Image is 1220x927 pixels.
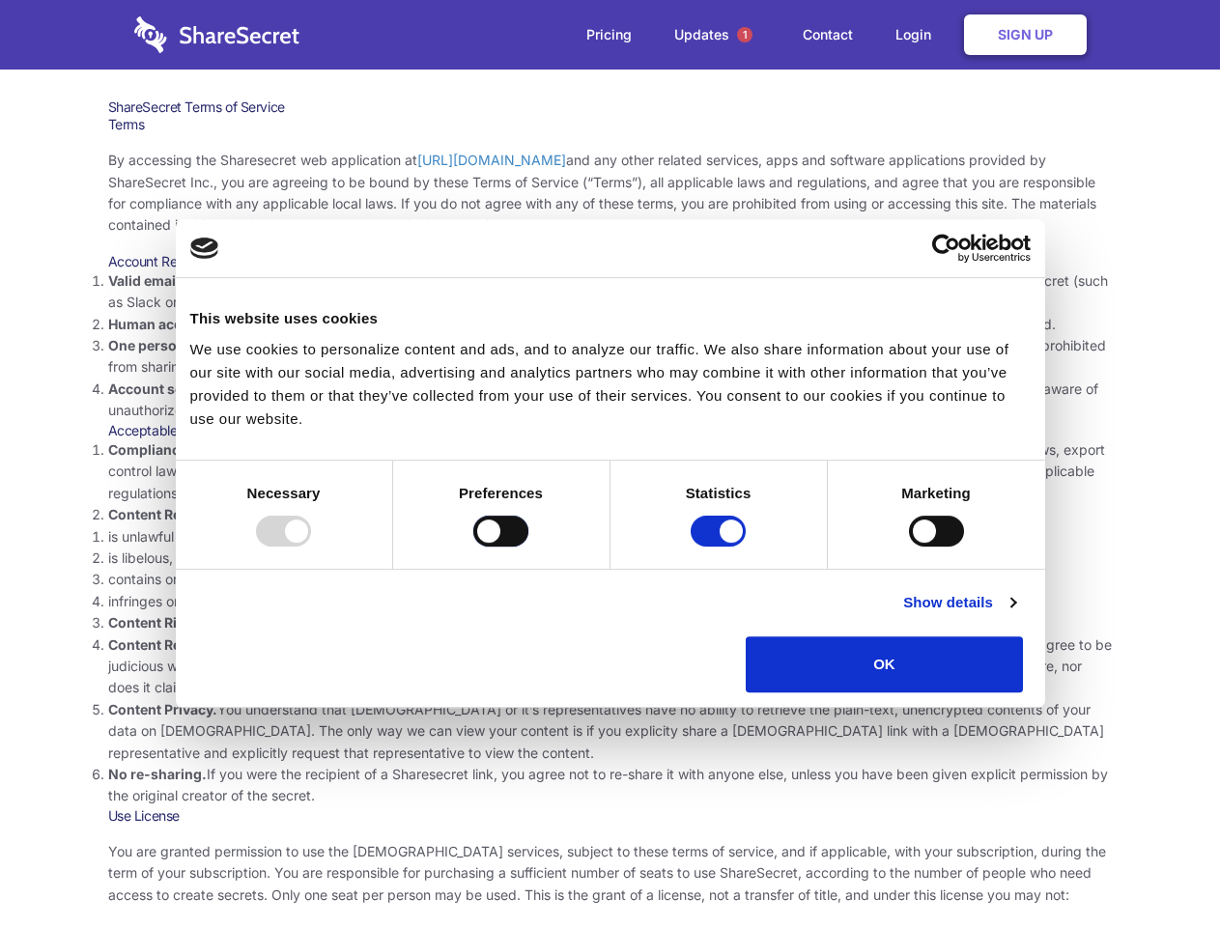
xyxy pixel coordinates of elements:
strong: Human accounts. [108,316,225,332]
strong: Preferences [459,485,543,501]
strong: Marketing [901,485,971,501]
li: contains or installs any active malware or exploits, or uses our platform for exploit delivery (s... [108,569,1113,590]
img: logo [190,238,219,259]
strong: Necessary [247,485,321,501]
strong: No re-sharing. [108,766,207,782]
strong: Compliance with local laws and regulations. [108,441,400,458]
h3: Acceptable Use [108,422,1113,439]
iframe: Drift Widget Chat Controller [1123,830,1197,904]
li: You are not allowed to share account credentials. Each account is dedicated to the individual who... [108,335,1113,379]
a: Pricing [567,5,651,65]
strong: Statistics [686,485,752,501]
li: is unlawful or promotes unlawful activities [108,526,1113,548]
li: You agree that you will use Sharesecret only to secure and share content that you have the right ... [108,612,1113,633]
strong: Valid email. [108,272,184,289]
h3: Terms [108,116,1113,133]
h1: ShareSecret Terms of Service [108,98,1113,116]
p: By accessing the Sharesecret web application at and any other related services, apps and software... [108,150,1113,237]
button: OK [746,636,1023,692]
li: If you were the recipient of a Sharesecret link, you agree not to re-share it with anyone else, u... [108,764,1113,807]
strong: One person per account. [108,337,272,353]
a: Login [876,5,960,65]
li: You must provide a valid email address, either directly, or through approved third-party integrat... [108,270,1113,314]
img: logo-wordmark-white-trans-d4663122ce5f474addd5e946df7df03e33cb6a1c49d2221995e7729f52c070b2.svg [134,16,299,53]
strong: Account security. [108,380,225,397]
li: Your use of the Sharesecret must not violate any applicable laws, including copyright or trademar... [108,439,1113,504]
a: [URL][DOMAIN_NAME] [417,152,566,168]
h3: Account Requirements [108,253,1113,270]
li: You are responsible for your own account security, including the security of your Sharesecret acc... [108,379,1113,422]
li: You understand that [DEMOGRAPHIC_DATA] or it’s representatives have no ability to retrieve the pl... [108,699,1113,764]
li: is libelous, defamatory, or fraudulent [108,548,1113,569]
p: You are granted permission to use the [DEMOGRAPHIC_DATA] services, subject to these terms of serv... [108,841,1113,906]
a: Usercentrics Cookiebot - opens in a new window [862,234,1031,263]
span: 1 [737,27,752,42]
strong: Content Rights. [108,614,212,631]
a: Sign Up [964,14,1087,55]
h3: Use License [108,807,1113,825]
strong: Content Restrictions. [108,506,249,522]
li: Only human beings may create accounts. “Bot” accounts — those created by software, in an automate... [108,314,1113,335]
strong: Content Privacy. [108,701,217,717]
li: You are solely responsible for the content you share on Sharesecret, and with the people you shar... [108,634,1113,699]
a: Contact [783,5,872,65]
li: You agree NOT to use Sharesecret to upload or share content that: [108,504,1113,612]
strong: Content Responsibility. [108,636,263,653]
a: Show details [903,591,1015,614]
div: We use cookies to personalize content and ads, and to analyze our traffic. We also share informat... [190,338,1031,431]
div: This website uses cookies [190,307,1031,330]
li: infringes on any proprietary right of any party, including patent, trademark, trade secret, copyr... [108,591,1113,612]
